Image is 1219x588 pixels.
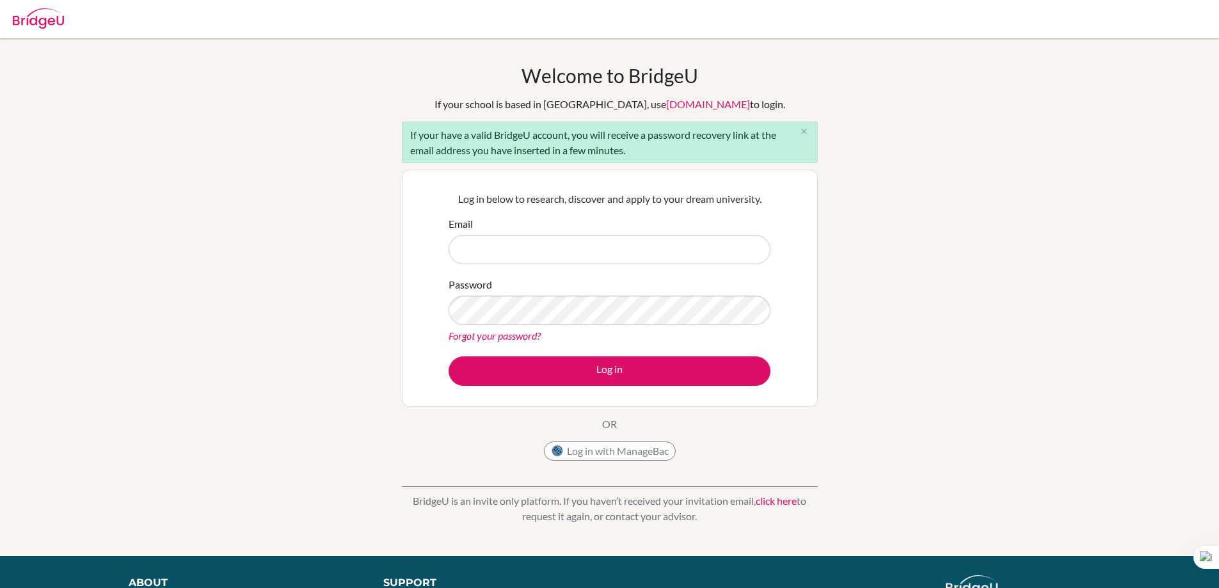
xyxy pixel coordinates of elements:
[402,493,818,524] p: BridgeU is an invite only platform. If you haven’t received your invitation email, to request it ...
[602,417,617,432] p: OR
[13,8,64,29] img: Bridge-U
[522,64,698,87] h1: Welcome to BridgeU
[402,122,818,163] div: If your have a valid BridgeU account, you will receive a password recovery link at the email addr...
[756,495,797,507] a: click here
[544,441,676,461] button: Log in with ManageBac
[434,97,785,112] div: If your school is based in [GEOGRAPHIC_DATA], use to login.
[449,356,770,386] button: Log in
[449,330,541,342] a: Forgot your password?
[449,277,492,292] label: Password
[449,216,473,232] label: Email
[792,122,817,141] button: Close
[799,127,809,136] i: close
[666,98,750,110] a: [DOMAIN_NAME]
[449,191,770,207] p: Log in below to research, discover and apply to your dream university.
